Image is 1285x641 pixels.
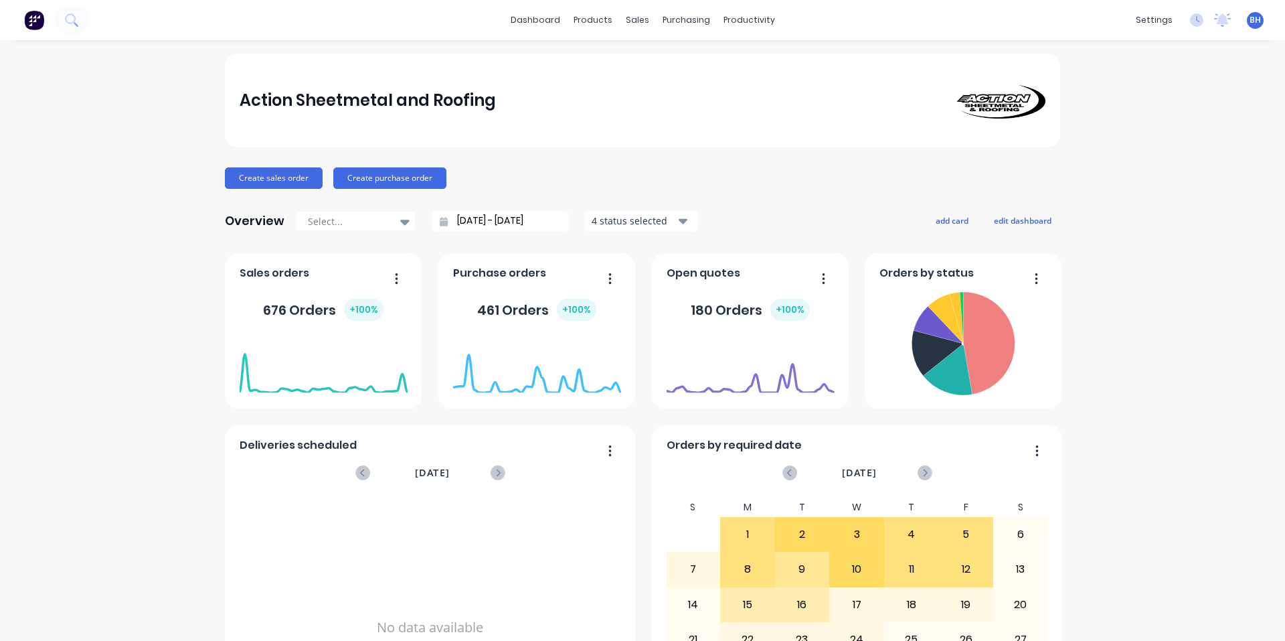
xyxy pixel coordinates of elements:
[240,87,496,114] div: Action Sheetmetal and Roofing
[993,498,1048,517] div: S
[667,553,720,586] div: 7
[666,498,721,517] div: S
[721,553,774,586] div: 8
[477,299,596,321] div: 461 Orders
[263,299,383,321] div: 676 Orders
[885,553,938,586] div: 11
[994,518,1047,551] div: 6
[240,437,357,453] span: Deliveries scheduled
[225,167,323,189] button: Create sales order
[721,588,774,622] div: 15
[504,10,567,30] a: dashboard
[994,553,1047,586] div: 13
[939,518,993,551] div: 5
[415,466,450,480] span: [DATE]
[720,498,775,517] div: M
[240,265,309,281] span: Sales orders
[938,498,993,517] div: F
[667,588,720,622] div: 14
[619,10,656,30] div: sales
[667,265,740,281] span: Open quotes
[776,518,829,551] div: 2
[592,214,676,228] div: 4 status selected
[775,498,830,517] div: T
[225,208,284,234] div: Overview
[879,265,974,281] span: Orders by status
[691,299,810,321] div: 180 Orders
[557,299,596,321] div: + 100 %
[24,10,44,30] img: Factory
[885,588,938,622] div: 18
[985,212,1060,229] button: edit dashboard
[994,588,1047,622] div: 20
[567,10,619,30] div: products
[656,10,717,30] div: purchasing
[344,299,383,321] div: + 100 %
[721,518,774,551] div: 1
[842,466,877,480] span: [DATE]
[830,588,883,622] div: 17
[830,553,883,586] div: 10
[776,588,829,622] div: 16
[717,10,782,30] div: productivity
[939,588,993,622] div: 19
[333,167,446,189] button: Create purchase order
[770,299,810,321] div: + 100 %
[776,553,829,586] div: 9
[927,212,977,229] button: add card
[952,82,1045,119] img: Action Sheetmetal and Roofing
[884,498,939,517] div: T
[829,498,884,517] div: W
[584,211,698,231] button: 4 status selected
[830,518,883,551] div: 3
[885,518,938,551] div: 4
[939,553,993,586] div: 12
[1250,14,1261,26] span: BH
[453,265,546,281] span: Purchase orders
[1129,10,1179,30] div: settings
